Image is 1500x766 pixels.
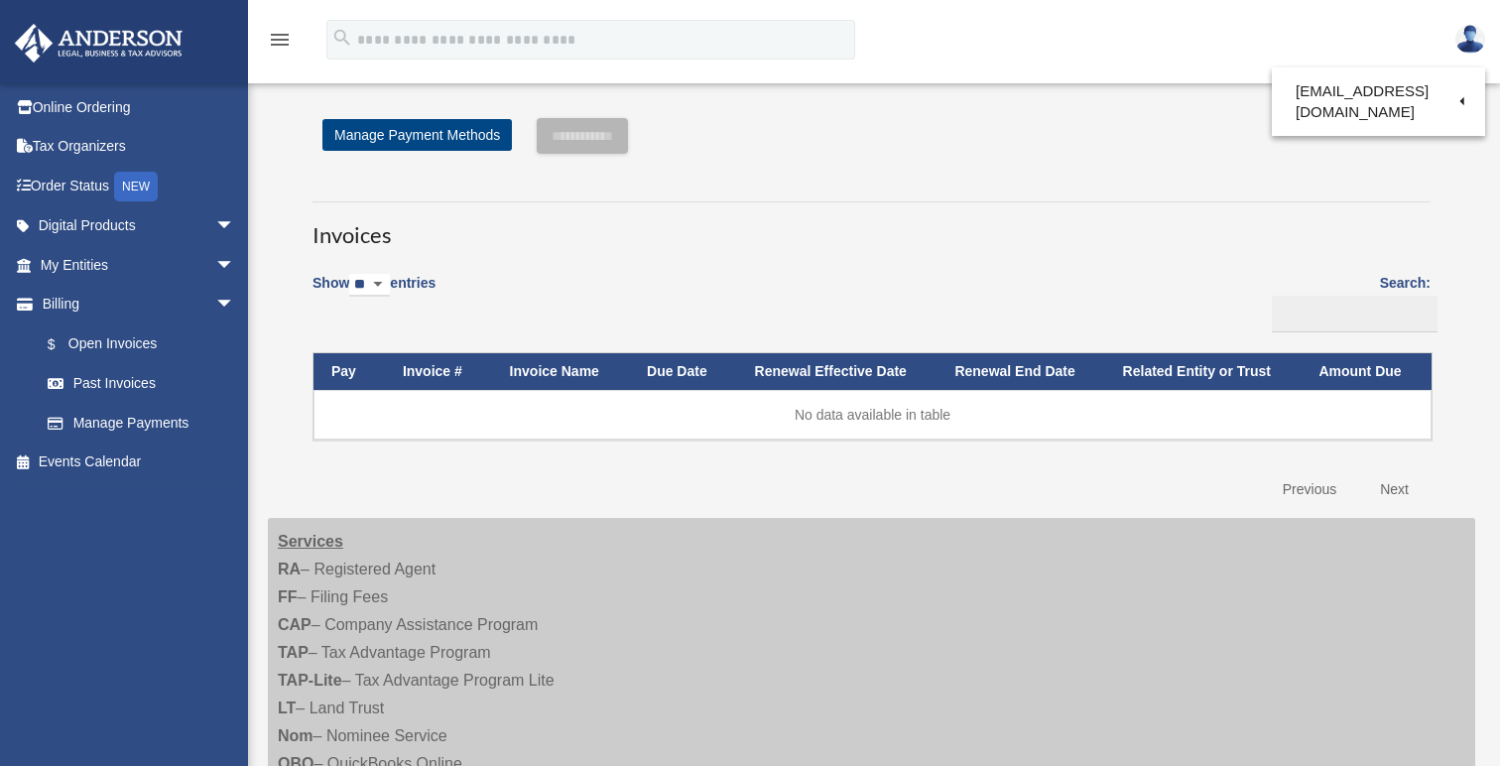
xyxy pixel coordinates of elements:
[1272,296,1437,333] input: Search:
[312,201,1431,251] h3: Invoices
[278,672,342,689] strong: TAP-Lite
[1272,72,1485,131] a: [EMAIL_ADDRESS][DOMAIN_NAME]
[1365,469,1424,510] a: Next
[629,353,737,390] th: Due Date: activate to sort column ascending
[14,285,255,324] a: Billingarrow_drop_down
[28,403,255,443] a: Manage Payments
[1265,271,1431,332] label: Search:
[215,245,255,286] span: arrow_drop_down
[492,353,629,390] th: Invoice Name: activate to sort column ascending
[278,616,312,633] strong: CAP
[28,364,255,404] a: Past Invoices
[28,323,245,364] a: $Open Invoices
[14,443,265,482] a: Events Calendar
[14,127,265,167] a: Tax Organizers
[313,353,385,390] th: Pay: activate to sort column descending
[322,119,512,151] a: Manage Payment Methods
[278,700,296,716] strong: LT
[1301,353,1432,390] th: Amount Due: activate to sort column ascending
[385,353,492,390] th: Invoice #: activate to sort column ascending
[268,28,292,52] i: menu
[278,533,343,550] strong: Services
[1268,469,1351,510] a: Previous
[1105,353,1302,390] th: Related Entity or Trust: activate to sort column ascending
[9,24,188,63] img: Anderson Advisors Platinum Portal
[313,390,1432,440] td: No data available in table
[14,206,265,246] a: Digital Productsarrow_drop_down
[278,588,298,605] strong: FF
[215,206,255,247] span: arrow_drop_down
[278,561,301,577] strong: RA
[268,35,292,52] a: menu
[14,245,265,285] a: My Entitiesarrow_drop_down
[312,271,436,317] label: Show entries
[349,274,390,297] select: Showentries
[937,353,1104,390] th: Renewal End Date: activate to sort column ascending
[1455,25,1485,54] img: User Pic
[737,353,937,390] th: Renewal Effective Date: activate to sort column ascending
[59,332,68,357] span: $
[14,166,265,206] a: Order StatusNEW
[114,172,158,201] div: NEW
[278,727,313,744] strong: Nom
[331,27,353,49] i: search
[14,87,265,127] a: Online Ordering
[278,644,309,661] strong: TAP
[215,285,255,325] span: arrow_drop_down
